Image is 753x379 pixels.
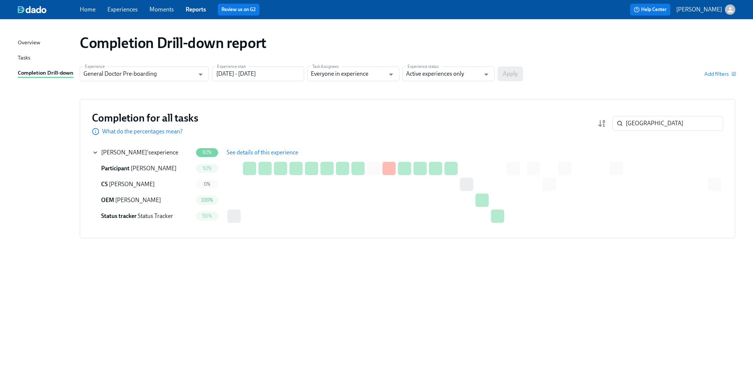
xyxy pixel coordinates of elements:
span: Onboarding Experience Manager [101,197,114,204]
a: Home [80,6,96,13]
span: Help Center [634,6,667,13]
span: See details of this experience [227,149,298,156]
span: [PERSON_NAME] [109,181,155,188]
span: 100% [197,197,218,203]
a: Experiences [107,6,138,13]
button: Add filters [704,70,735,78]
span: 92% [198,165,216,171]
span: Status tracker [101,212,137,219]
span: [PERSON_NAME] [131,165,176,172]
span: Credentialing Specialist [101,181,108,188]
button: Open [195,69,206,80]
span: 82% [198,150,216,155]
button: [PERSON_NAME] [676,4,735,15]
span: 50% [198,213,216,219]
div: CS [PERSON_NAME] [92,177,193,192]
span: [PERSON_NAME] [101,149,147,156]
img: dado [18,6,47,13]
a: dado [18,6,80,13]
div: [PERSON_NAME]'sexperience [92,145,193,160]
span: Participant [101,165,130,172]
p: What do the percentages mean? [102,127,183,136]
a: Tasks [18,54,74,63]
div: OEM [PERSON_NAME] [92,193,193,208]
button: Open [385,69,397,80]
div: Tasks [18,54,30,63]
a: Completion Drill-down [18,69,74,78]
span: Status Tracker [138,212,173,219]
a: Overview [18,38,74,48]
div: 's experience [101,148,178,157]
span: [PERSON_NAME] [115,197,161,204]
a: Review us on G2 [221,6,256,13]
button: Help Center [630,4,670,16]
a: Reports [186,6,206,13]
button: Open [481,69,492,80]
div: Participant [PERSON_NAME] [92,161,193,176]
button: See details of this experience [221,145,303,160]
input: Search by name [626,116,723,131]
a: Moments [149,6,174,13]
div: Status tracker Status Tracker [92,209,193,223]
h1: Completion Drill-down report [80,34,267,52]
span: 0% [199,181,215,187]
button: Review us on G2 [218,4,259,16]
h3: Completion for all tasks [92,111,198,124]
p: [PERSON_NAME] [676,6,722,14]
div: Overview [18,38,40,48]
